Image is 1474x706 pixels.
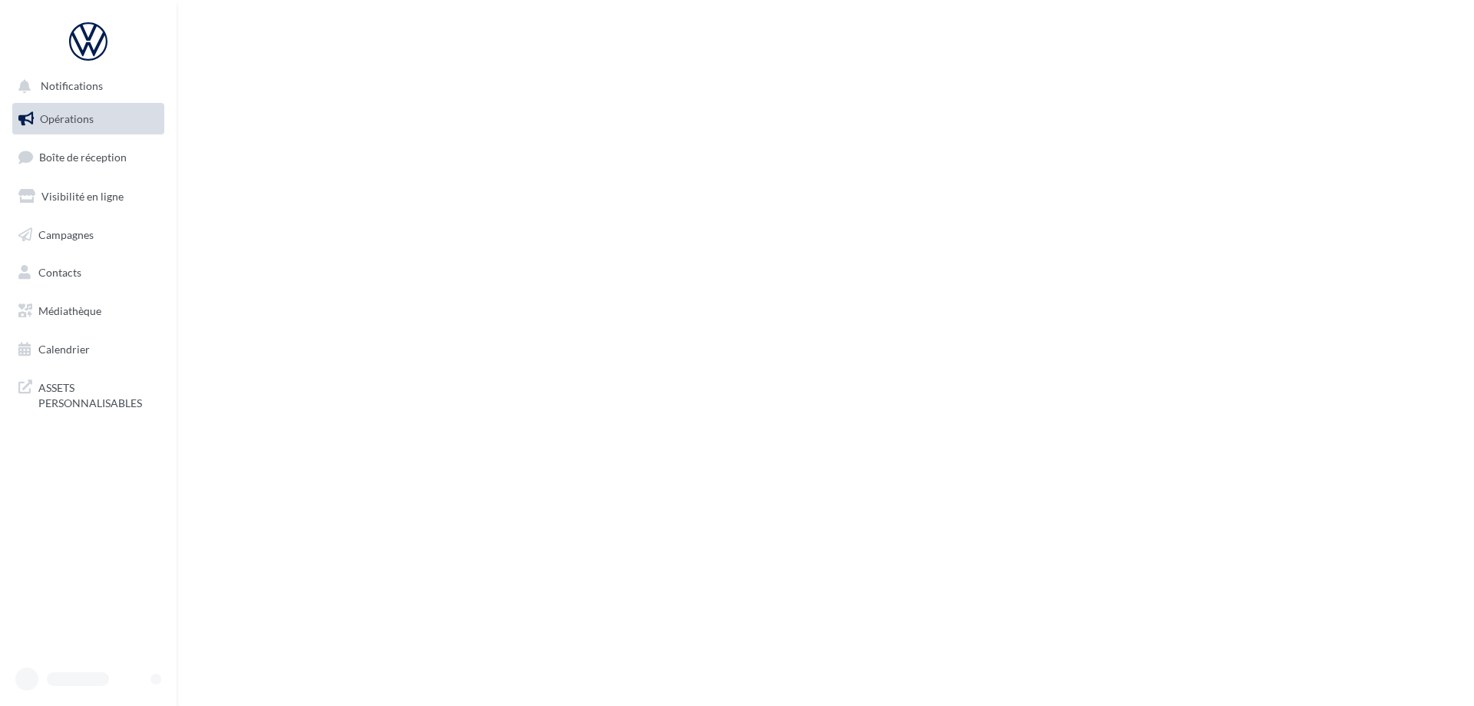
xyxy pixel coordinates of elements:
a: ASSETS PERSONNALISABLES [9,371,167,416]
span: Campagnes [38,227,94,240]
span: Médiathèque [38,304,101,317]
span: Calendrier [38,343,90,356]
a: Calendrier [9,333,167,366]
span: Visibilité en ligne [41,190,124,203]
span: Contacts [38,266,81,279]
a: Campagnes [9,219,167,251]
span: Notifications [41,80,103,93]
a: Boîte de réception [9,141,167,174]
a: Visibilité en ligne [9,181,167,213]
span: Opérations [40,112,94,125]
a: Opérations [9,103,167,135]
span: ASSETS PERSONNALISABLES [38,377,158,410]
a: Contacts [9,257,167,289]
span: Boîte de réception [39,151,127,164]
a: Médiathèque [9,295,167,327]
